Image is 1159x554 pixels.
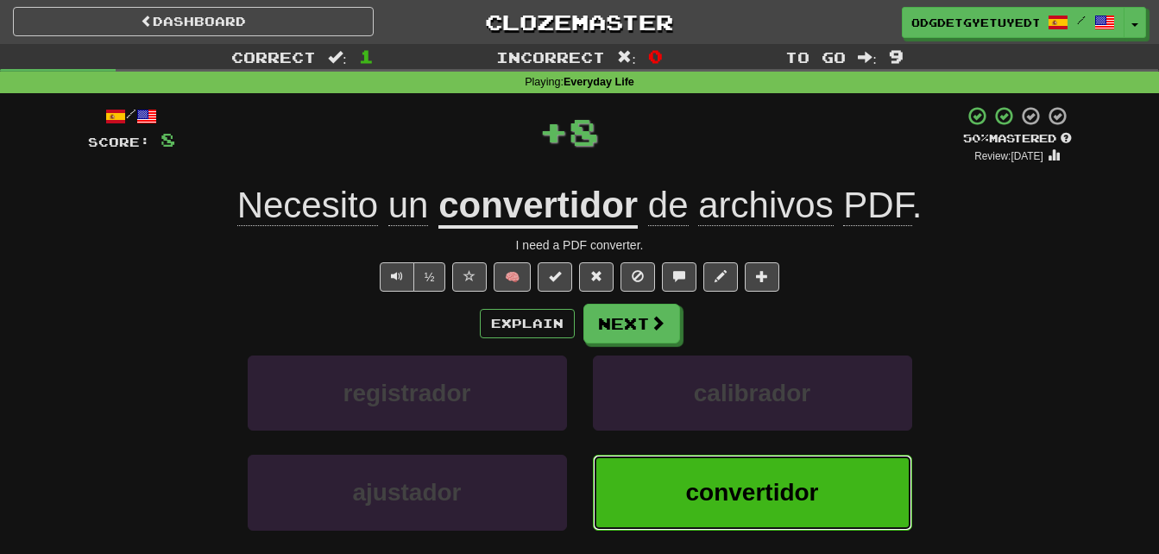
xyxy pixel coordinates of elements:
div: Mastered [963,131,1072,147]
button: Discuss sentence (alt+u) [662,262,696,292]
a: Clozemaster [400,7,760,37]
a: Dashboard [13,7,374,36]
div: Text-to-speech controls [376,262,446,292]
span: odgdetgyetuyedtudety [911,15,1039,30]
button: Add to collection (alt+a) [745,262,779,292]
span: un [388,185,429,226]
span: : [858,50,877,65]
button: Favorite sentence (alt+f) [452,262,487,292]
button: registrador [248,356,567,431]
button: calibrador [593,356,912,431]
span: ajustador [352,479,461,506]
span: de [648,185,689,226]
button: 🧠 [494,262,531,292]
button: Edit sentence (alt+d) [703,262,738,292]
button: Set this sentence to 100% Mastered (alt+m) [538,262,572,292]
button: Ignore sentence (alt+i) [620,262,655,292]
small: Review: [DATE] [974,150,1043,162]
button: ajustador [248,455,567,530]
button: Next [583,304,680,343]
button: Explain [480,309,575,338]
div: I need a PDF converter. [88,236,1072,254]
span: 8 [569,110,599,153]
span: : [328,50,347,65]
strong: Everyday Life [564,76,634,88]
button: convertidor [593,455,912,530]
div: / [88,105,175,127]
button: ½ [413,262,446,292]
span: PDF [843,185,911,226]
span: : [617,50,636,65]
span: convertidor [685,479,818,506]
span: calibrador [694,380,810,406]
span: Correct [231,48,316,66]
span: archivos [698,185,833,226]
span: . [638,185,922,226]
a: odgdetgyetuyedtudety / [902,7,1124,38]
span: registrador [343,380,471,406]
span: Score: [88,135,150,149]
span: 0 [648,46,663,66]
button: Play sentence audio (ctl+space) [380,262,414,292]
span: + [539,105,569,157]
button: Reset to 0% Mastered (alt+r) [579,262,614,292]
span: 9 [889,46,904,66]
span: 8 [161,129,175,150]
span: 1 [359,46,374,66]
u: convertidor [438,185,638,229]
span: 50 % [963,131,989,145]
span: Necesito [237,185,378,226]
span: Incorrect [496,48,605,66]
span: / [1077,14,1086,26]
span: To go [785,48,846,66]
